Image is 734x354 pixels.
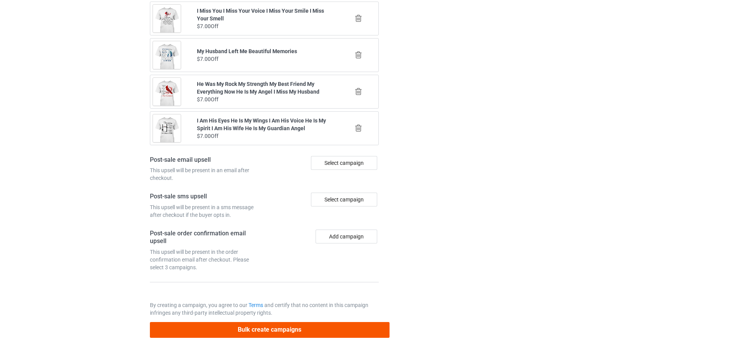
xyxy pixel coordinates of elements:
h4: Post-sale order confirmation email upsell [150,230,262,245]
div: Select campaign [311,193,377,206]
button: Add campaign [316,230,377,243]
h4: Post-sale email upsell [150,156,262,164]
div: $7.00 Off [197,22,332,30]
h4: Post-sale sms upsell [150,193,262,201]
b: I Miss You I Miss Your Voice I Miss Your Smile I Miss Your Smell [197,8,324,22]
div: Select campaign [311,156,377,170]
div: $7.00 Off [197,132,332,140]
b: My Husband Left Me Beautiful Memories [197,48,297,54]
p: By creating a campaign, you agree to our and certify that no content in this campaign infringes a... [150,301,379,317]
button: Bulk create campaigns [150,322,390,338]
div: This upsell will be present in an email after checkout. [150,166,262,182]
div: This upsell will be present in a sms message after checkout if the buyer opts in. [150,203,262,219]
b: I Am His Eyes He Is My Wings I Am His Voice He Is My Spirit I Am His Wife He Is My Guardian Angel [197,117,326,131]
div: This upsell will be present in the order confirmation email after checkout. Please select 3 campa... [150,248,262,271]
div: $7.00 Off [197,96,332,103]
b: He Was My Rock My Strength My Best Friend My Everything Now He Is My Angel I Miss My Husband [197,81,319,95]
div: $7.00 Off [197,55,332,63]
a: Terms [249,302,263,308]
